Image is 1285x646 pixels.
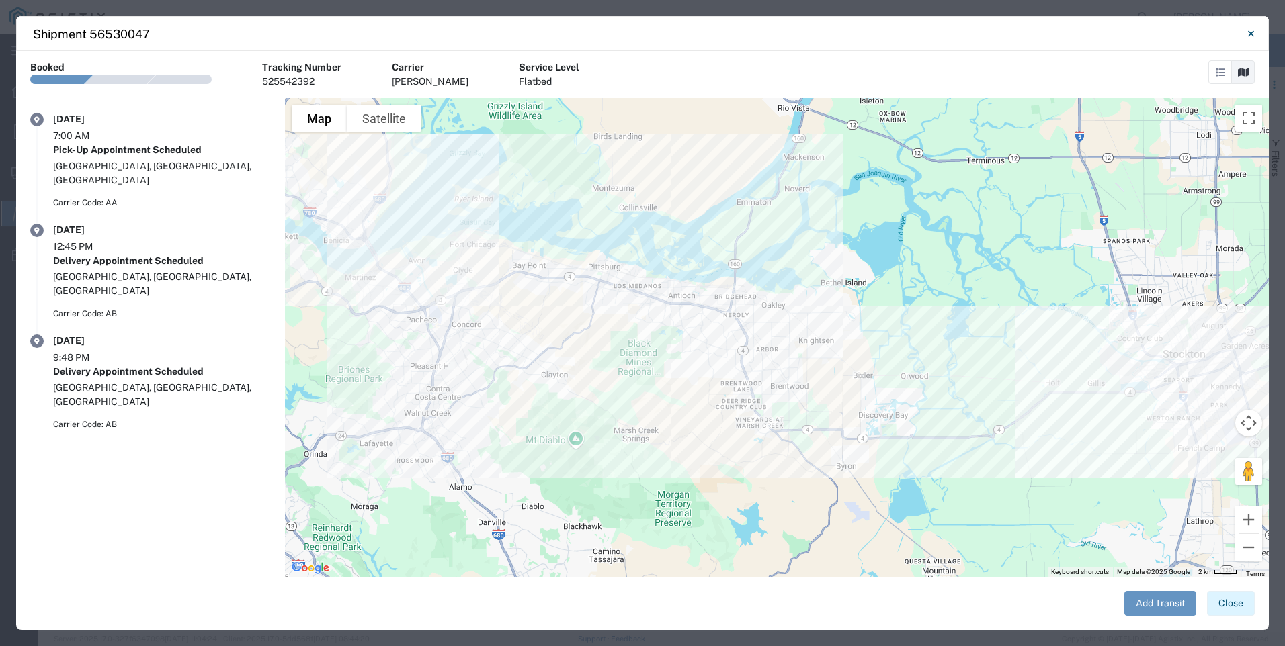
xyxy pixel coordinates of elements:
[1235,410,1262,436] button: Map camera controls
[1124,591,1196,616] button: Add Transit
[1235,506,1262,533] button: Zoom in
[392,60,468,75] div: Carrier
[53,223,120,237] div: [DATE]
[53,365,271,379] div: Delivery Appointment Scheduled
[53,143,271,157] div: Pick-Up Appointment Scheduled
[53,418,271,430] div: Carrier Code: AB
[1207,591,1255,616] button: Close
[53,270,271,298] div: [GEOGRAPHIC_DATA], [GEOGRAPHIC_DATA], [GEOGRAPHIC_DATA]
[519,75,579,89] div: Flatbed
[33,25,150,43] h4: Shipment 56530047
[53,129,120,143] div: 7:00 AM
[288,559,333,577] img: Google
[53,381,271,409] div: [GEOGRAPHIC_DATA], [GEOGRAPHIC_DATA], [GEOGRAPHIC_DATA]
[288,559,333,577] a: Open this area in Google Maps (opens a new window)
[53,197,271,209] div: Carrier Code: AA
[262,60,341,75] div: Tracking Number
[347,105,421,132] button: Show satellite imagery
[1246,570,1265,578] a: Terms
[1117,568,1190,575] span: Map data ©2025 Google
[1235,458,1262,485] button: Drag Pegman onto the map to open Street View
[1237,20,1264,47] button: Close
[1235,105,1262,132] button: Toggle fullscreen view
[53,308,271,320] div: Carrier Code: AB
[1194,567,1242,577] button: Map Scale: 2 km per 33 pixels
[30,60,65,75] div: Booked
[53,159,271,187] div: [GEOGRAPHIC_DATA], [GEOGRAPHIC_DATA], [GEOGRAPHIC_DATA]
[1198,568,1213,575] span: 2 km
[53,112,120,126] div: [DATE]
[519,60,579,75] div: Service Level
[53,240,120,254] div: 12:45 PM
[53,254,271,268] div: Delivery Appointment Scheduled
[53,334,120,348] div: [DATE]
[53,351,120,365] div: 9:48 PM
[262,75,341,89] div: 525542392
[392,75,468,89] div: [PERSON_NAME]
[292,105,347,132] button: Show street map
[1235,534,1262,561] button: Zoom out
[1051,567,1109,577] button: Keyboard shortcuts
